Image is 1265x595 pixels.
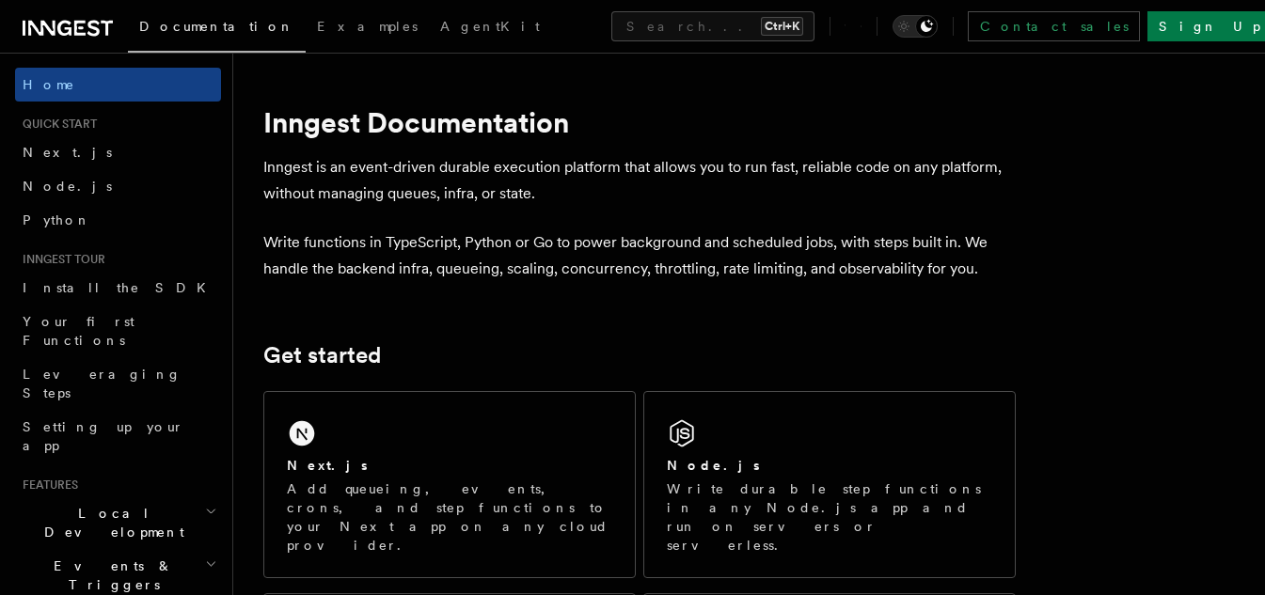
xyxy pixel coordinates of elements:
a: Your first Functions [15,305,221,357]
button: Local Development [15,496,221,549]
a: AgentKit [429,6,551,51]
p: Write durable step functions in any Node.js app and run on servers or serverless. [667,479,992,555]
a: Next.js [15,135,221,169]
a: Documentation [128,6,306,53]
span: Events & Triggers [15,556,205,594]
span: Documentation [139,19,294,34]
h2: Node.js [667,456,760,475]
a: Next.jsAdd queueing, events, crons, and step functions to your Next app on any cloud provider. [263,391,636,578]
span: Examples [317,19,418,34]
span: Python [23,212,91,227]
h2: Next.js [287,456,368,475]
p: Write functions in TypeScript, Python or Go to power background and scheduled jobs, with steps bu... [263,229,1016,282]
span: Quick start [15,117,97,132]
button: Toggle dark mode [893,15,938,38]
span: Your first Functions [23,314,134,348]
span: Leveraging Steps [23,367,182,400]
span: Install the SDK [23,280,217,295]
a: Contact sales [968,11,1140,41]
span: Next.js [23,145,112,160]
a: Setting up your app [15,410,221,462]
a: Get started [263,342,381,368]
span: Home [23,75,75,94]
a: Install the SDK [15,271,221,305]
span: Local Development [15,504,205,541]
a: Leveraging Steps [15,357,221,410]
span: Features [15,478,78,493]
a: Node.js [15,169,221,203]
a: Home [15,68,221,102]
h1: Inngest Documentation [263,105,1016,139]
a: Node.jsWrite durable step functions in any Node.js app and run on servers or serverless. [643,391,1016,578]
span: Node.js [23,179,112,194]
span: Setting up your app [23,419,184,453]
kbd: Ctrl+K [761,17,803,36]
p: Add queueing, events, crons, and step functions to your Next app on any cloud provider. [287,479,612,555]
span: AgentKit [440,19,540,34]
p: Inngest is an event-driven durable execution platform that allows you to run fast, reliable code ... [263,154,1016,207]
a: Examples [306,6,429,51]
a: Python [15,203,221,237]
button: Search...Ctrl+K [611,11,814,41]
span: Inngest tour [15,252,105,267]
